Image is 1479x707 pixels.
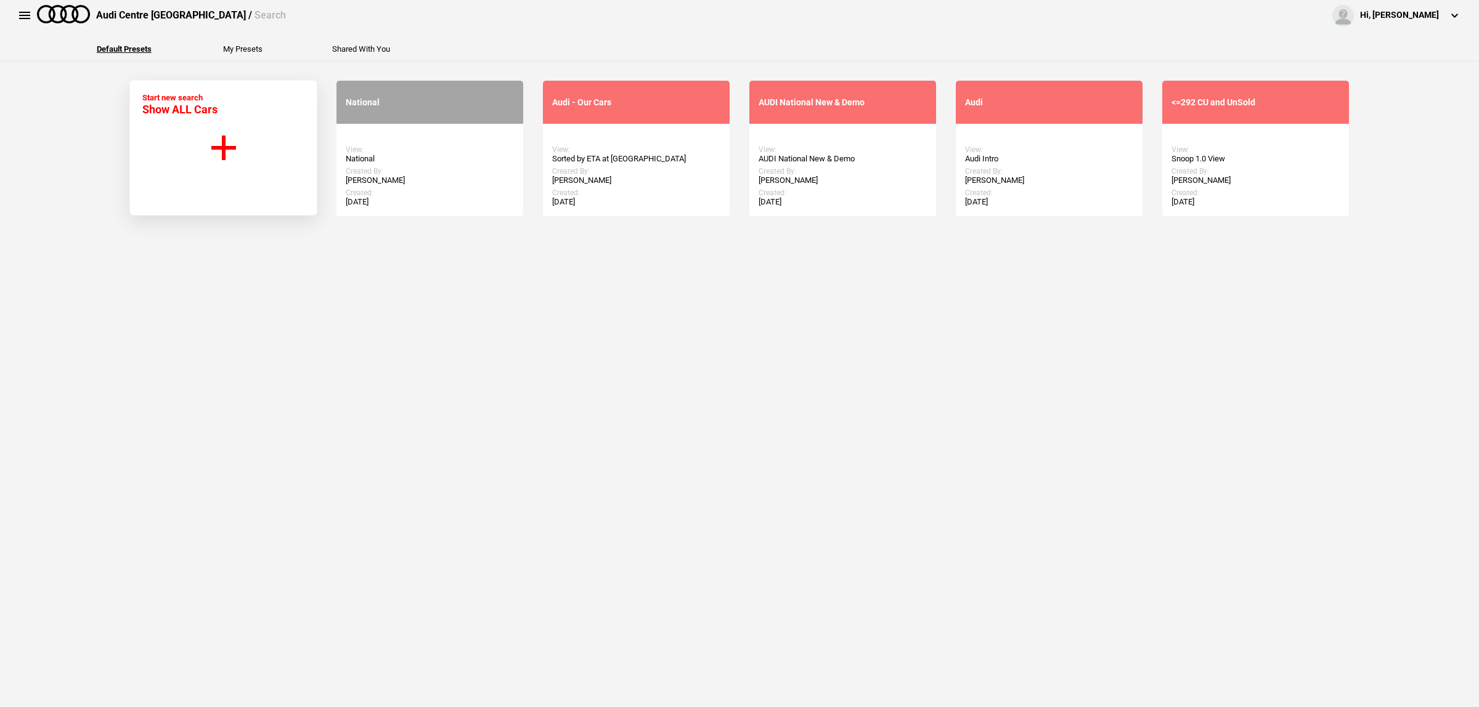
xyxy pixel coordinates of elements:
[759,145,927,154] div: View:
[759,167,927,176] div: Created By:
[346,145,514,154] div: View:
[552,154,720,164] div: Sorted by ETA at [GEOGRAPHIC_DATA]
[37,5,90,23] img: audi.png
[552,167,720,176] div: Created By:
[1171,154,1340,164] div: Snoop 1.0 View
[965,188,1133,197] div: Created:
[346,176,514,185] div: [PERSON_NAME]
[1171,145,1340,154] div: View:
[346,188,514,197] div: Created:
[1171,176,1340,185] div: [PERSON_NAME]
[346,197,514,207] div: [DATE]
[97,45,152,53] button: Default Presets
[759,176,927,185] div: [PERSON_NAME]
[1171,188,1340,197] div: Created:
[332,45,390,53] button: Shared With You
[965,167,1133,176] div: Created By:
[1171,167,1340,176] div: Created By:
[1360,9,1439,22] div: Hi, [PERSON_NAME]
[1171,197,1340,207] div: [DATE]
[552,176,720,185] div: [PERSON_NAME]
[96,9,286,22] div: Audi Centre [GEOGRAPHIC_DATA] /
[129,80,317,216] button: Start new search Show ALL Cars
[346,97,514,108] div: National
[759,197,927,207] div: [DATE]
[965,154,1133,164] div: Audi Intro
[552,197,720,207] div: [DATE]
[255,9,286,21] span: Search
[965,145,1133,154] div: View:
[346,167,514,176] div: Created By:
[965,176,1133,185] div: [PERSON_NAME]
[223,45,263,53] button: My Presets
[759,97,927,108] div: AUDI National New & Demo
[965,197,1133,207] div: [DATE]
[759,188,927,197] div: Created:
[552,188,720,197] div: Created:
[346,154,514,164] div: National
[552,145,720,154] div: View:
[552,97,720,108] div: Audi - Our Cars
[759,154,927,164] div: AUDI National New & Demo
[142,93,218,116] div: Start new search
[1171,97,1340,108] div: <=292 CU and UnSold
[965,97,1133,108] div: Audi
[142,103,218,116] span: Show ALL Cars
